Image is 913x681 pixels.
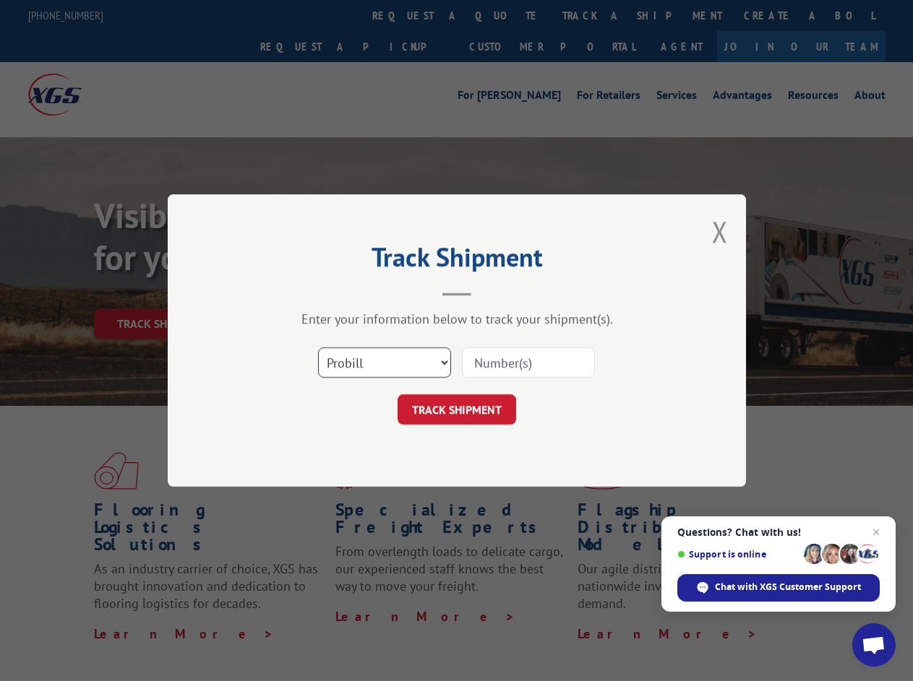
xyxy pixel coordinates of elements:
[715,581,861,594] span: Chat with XGS Customer Support
[240,311,674,327] div: Enter your information below to track your shipment(s).
[852,623,896,667] div: Open chat
[677,526,880,538] span: Questions? Chat with us!
[398,394,516,425] button: TRACK SHIPMENT
[712,212,728,251] button: Close modal
[462,347,595,378] input: Number(s)
[867,524,885,541] span: Close chat
[240,247,674,274] h2: Track Shipment
[677,574,880,602] div: Chat with XGS Customer Support
[677,549,799,560] span: Support is online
